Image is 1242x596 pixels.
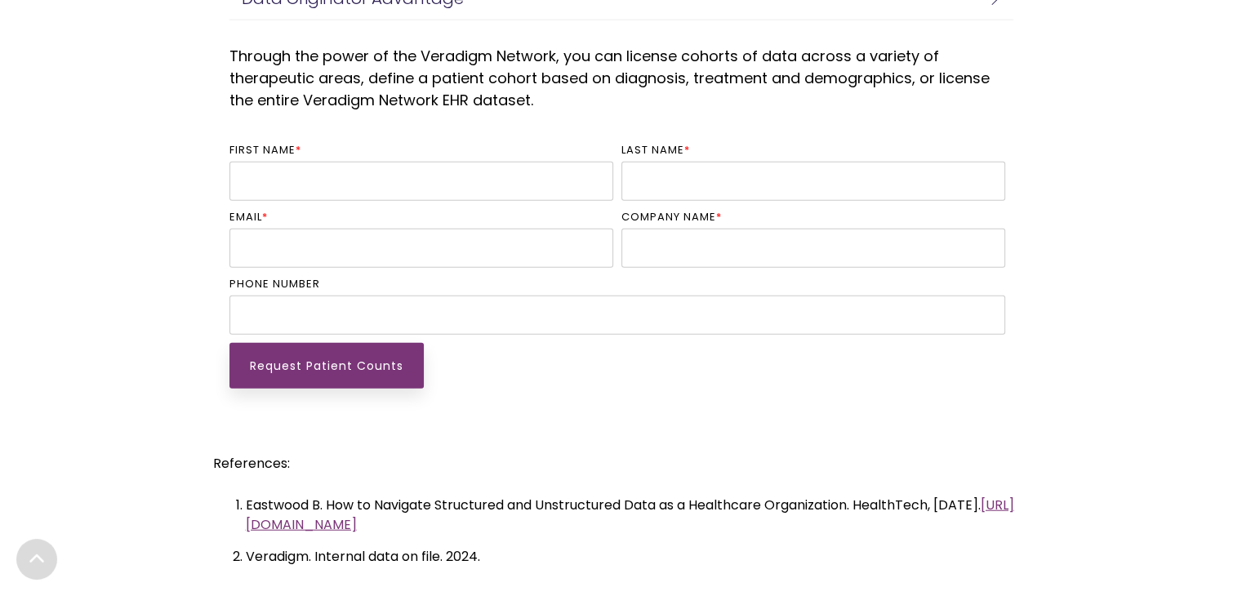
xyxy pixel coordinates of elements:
p: Through the power of the Veradigm Network, you can license cohorts of data across a variety of th... [229,45,1013,111]
a: [URL][DOMAIN_NAME] [246,496,1014,534]
span: Last name [621,142,684,158]
span: Eastwood B. How to Navigate Structured and Unstructured Data as a Healthcare Organization. Health... [246,496,981,514]
span: Phone number [229,276,320,291]
span: Email [229,209,262,225]
span: Veradigm. Internal data on file. 2024. [246,547,480,566]
span: First name [229,142,296,158]
span: Company name [621,209,716,225]
p: References: [213,454,1030,474]
input: Request Patient Counts [229,343,424,389]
